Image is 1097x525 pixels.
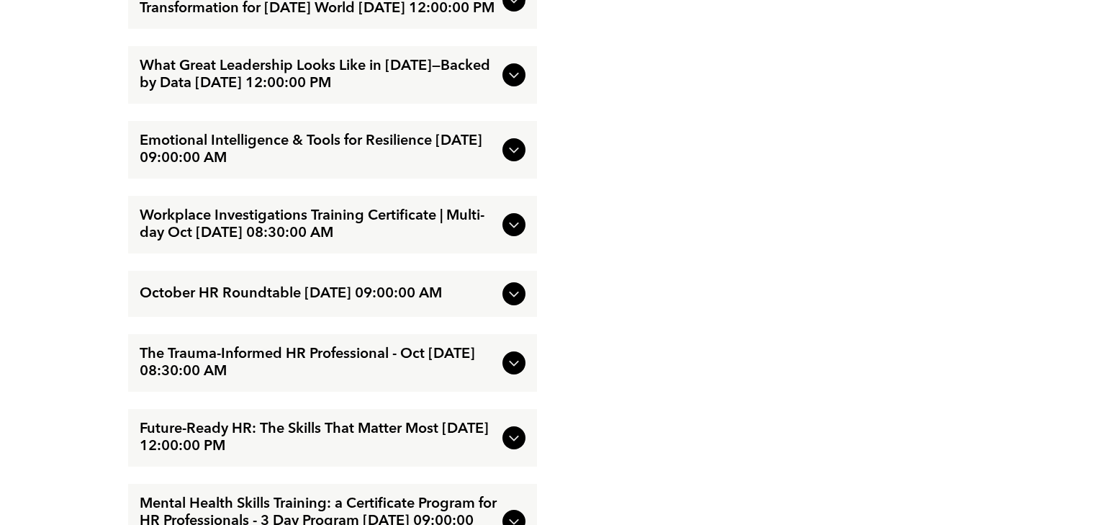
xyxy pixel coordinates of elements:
span: The Trauma-Informed HR Professional - Oct [DATE] 08:30:00 AM [140,346,497,380]
span: Emotional Intelligence & Tools for Resilience [DATE] 09:00:00 AM [140,133,497,167]
span: What Great Leadership Looks Like in [DATE]—Backed by Data [DATE] 12:00:00 PM [140,58,497,92]
span: Workplace Investigations Training Certificate | Multi-day Oct [DATE] 08:30:00 AM [140,207,497,242]
span: October HR Roundtable [DATE] 09:00:00 AM [140,285,497,302]
span: Future-Ready HR: The Skills That Matter Most [DATE] 12:00:00 PM [140,421,497,455]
